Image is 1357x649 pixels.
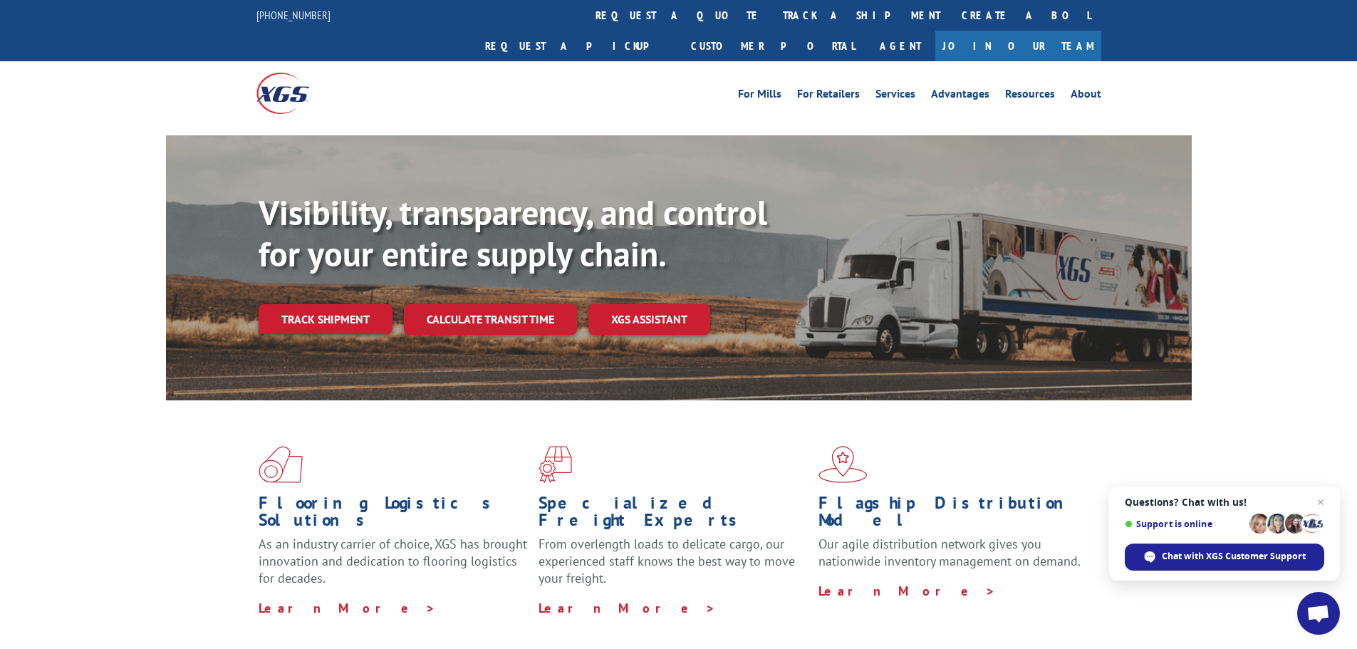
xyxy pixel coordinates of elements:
[404,304,577,335] a: Calculate transit time
[1125,497,1324,508] span: Questions? Chat with us!
[818,583,996,599] a: Learn More >
[259,600,436,616] a: Learn More >
[818,536,1081,569] span: Our agile distribution network gives you nationwide inventory management on demand.
[1297,592,1340,635] div: Open chat
[588,304,710,335] a: XGS ASSISTANT
[1125,519,1244,529] span: Support is online
[875,88,915,104] a: Services
[539,536,808,599] p: From overlength loads to delicate cargo, our experienced staff knows the best way to move your fr...
[935,31,1101,61] a: Join Our Team
[1071,88,1101,104] a: About
[1312,494,1329,511] span: Close chat
[865,31,935,61] a: Agent
[680,31,865,61] a: Customer Portal
[818,446,868,483] img: xgs-icon-flagship-distribution-model-red
[931,88,989,104] a: Advantages
[256,8,331,22] a: [PHONE_NUMBER]
[474,31,680,61] a: Request a pickup
[539,494,808,536] h1: Specialized Freight Experts
[259,494,528,536] h1: Flooring Logistics Solutions
[1125,544,1324,571] div: Chat with XGS Customer Support
[259,190,767,276] b: Visibility, transparency, and control for your entire supply chain.
[738,88,781,104] a: For Mills
[539,446,572,483] img: xgs-icon-focused-on-flooring-red
[1162,550,1306,563] span: Chat with XGS Customer Support
[818,494,1088,536] h1: Flagship Distribution Model
[797,88,860,104] a: For Retailers
[259,304,392,334] a: Track shipment
[1005,88,1055,104] a: Resources
[539,600,716,616] a: Learn More >
[259,446,303,483] img: xgs-icon-total-supply-chain-intelligence-red
[259,536,527,586] span: As an industry carrier of choice, XGS has brought innovation and dedication to flooring logistics...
